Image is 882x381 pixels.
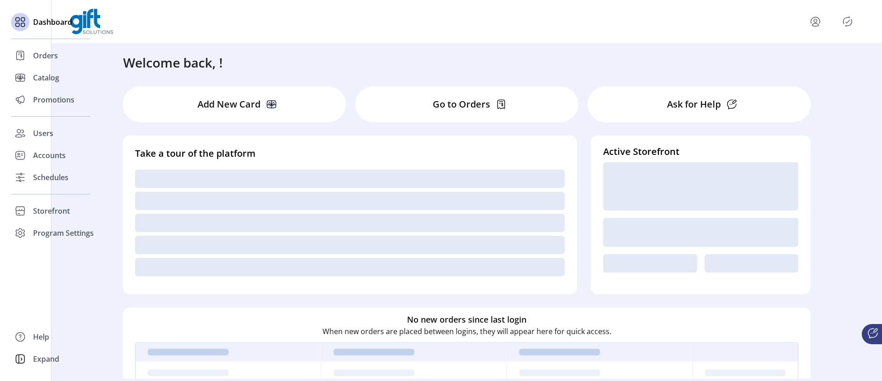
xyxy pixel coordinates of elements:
p: Go to Orders [433,97,490,111]
span: Orders [33,50,58,61]
span: Program Settings [33,227,94,239]
h6: No new orders since last login [407,313,526,326]
span: Storefront [33,205,70,216]
span: Expand [33,353,59,364]
img: logo [70,9,113,34]
span: Accounts [33,150,66,161]
h4: Take a tour of the platform [135,147,565,160]
button: menu [808,14,823,29]
p: Add New Card [198,97,260,111]
p: Ask for Help [667,97,721,111]
span: Help [33,331,49,342]
button: Publisher Panel [840,14,855,29]
span: Catalog [33,72,59,83]
span: Dashboard [33,17,72,28]
p: When new orders are placed between logins, they will appear here for quick access. [322,326,611,337]
span: Users [33,128,53,139]
span: Schedules [33,172,68,183]
h4: Active Storefront [603,145,798,159]
h3: Welcome back, ! [123,53,223,72]
span: Promotions [33,94,74,105]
